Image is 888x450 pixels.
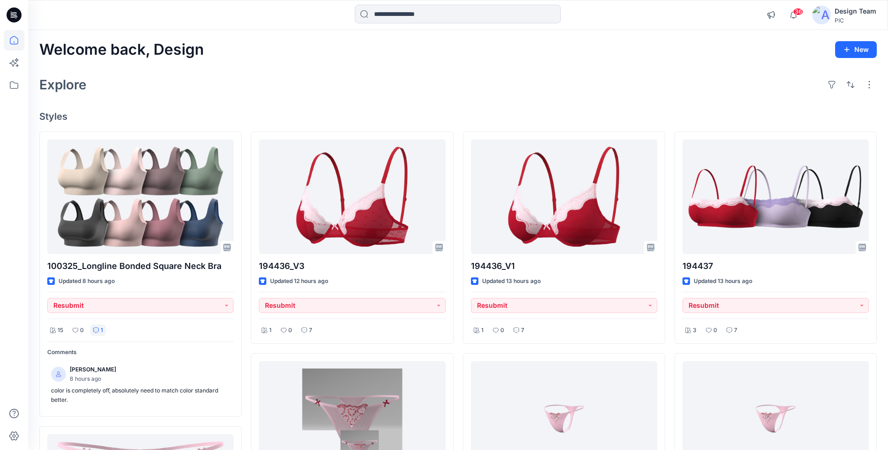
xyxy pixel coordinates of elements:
svg: avatar [56,371,61,377]
p: Updated 12 hours ago [270,276,328,286]
a: [PERSON_NAME]8 hours agocolor is completely off, absolutely need to match color standard better. [47,361,234,409]
p: 0 [288,326,292,335]
p: 7 [309,326,312,335]
p: 8 hours ago [70,374,116,384]
p: 15 [58,326,63,335]
p: 1 [269,326,272,335]
h4: Styles [39,111,877,122]
p: Comments [47,348,234,357]
span: 36 [793,8,803,15]
p: Updated 13 hours ago [482,276,541,286]
p: 0 [713,326,717,335]
a: 194436_V3 [259,139,445,254]
p: 3 [693,326,697,335]
a: 100325_Longline Bonded Square Neck Bra [47,139,234,254]
img: avatar [812,6,831,24]
a: 194436_V1 [471,139,657,254]
p: 194436_V3 [259,260,445,273]
h2: Explore [39,77,87,92]
p: 0 [80,326,84,335]
p: Updated 13 hours ago [694,276,752,286]
p: 7 [734,326,737,335]
p: 1 [481,326,484,335]
p: 194437 [683,260,869,273]
button: New [835,41,877,58]
p: 0 [500,326,504,335]
a: 194437 [683,139,869,254]
p: [PERSON_NAME] [70,365,116,375]
p: 100325_Longline Bonded Square Neck Bra [47,260,234,273]
p: Updated 8 hours ago [59,276,115,286]
p: 7 [521,326,524,335]
h2: Welcome back, Design [39,41,204,58]
div: PIC [835,17,876,24]
p: color is completely off, absolutely need to match color standard better. [51,386,230,405]
p: 1 [101,326,103,335]
p: 194436_V1 [471,260,657,273]
div: Design Team [835,6,876,17]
